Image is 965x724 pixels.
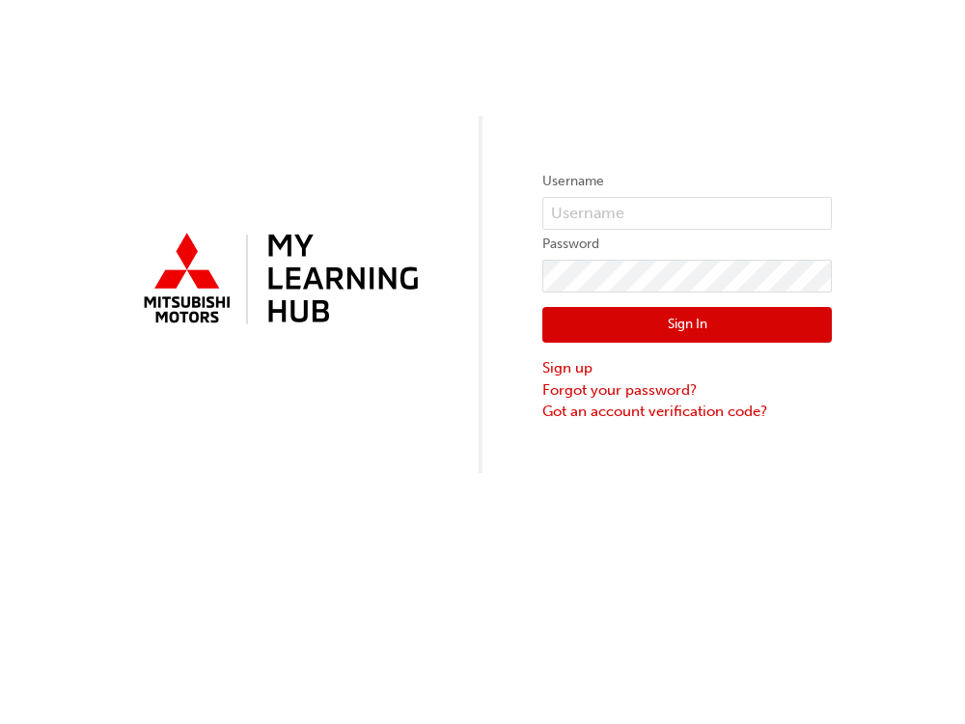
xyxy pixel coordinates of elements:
[542,197,832,230] input: Username
[542,401,832,423] a: Got an account verification code?
[542,307,832,344] button: Sign In
[542,233,832,256] label: Password
[542,357,832,379] a: Sign up
[133,225,423,335] img: mmal
[542,379,832,402] a: Forgot your password?
[542,170,832,193] label: Username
